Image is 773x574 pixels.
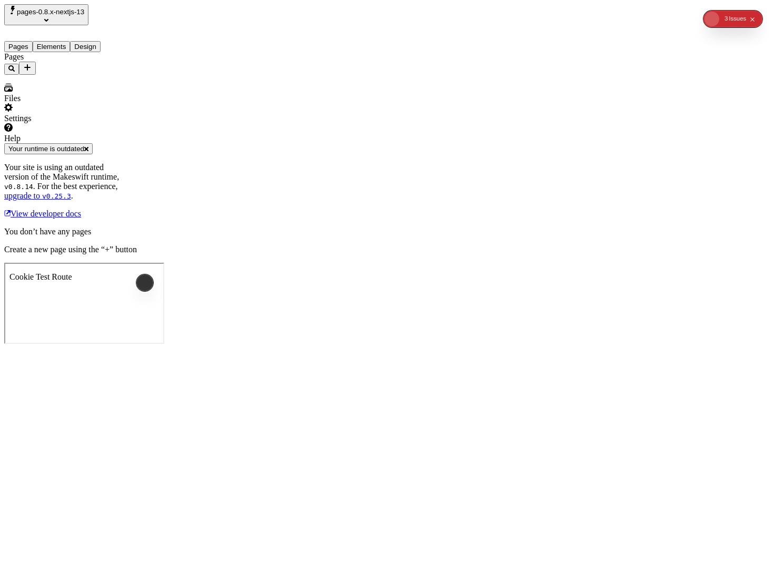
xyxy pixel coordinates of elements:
[4,4,88,25] button: Select site
[4,183,33,191] code: v 0.8.14
[4,191,71,200] a: upgrade to v0.25.3
[4,209,81,218] a: View developer docs
[4,245,769,254] p: Create a new page using the “+” button
[4,94,131,103] div: Files
[19,62,36,75] button: Add new
[33,41,71,52] button: Elements
[42,192,71,200] code: v 0.25.3
[4,114,131,123] div: Settings
[17,8,84,16] span: pages-0.8.x-nextjs-13
[70,41,101,52] button: Design
[4,163,131,201] p: Your site is using an outdated version of the Makeswift runtime, . For the best experience, .
[8,145,84,153] span: Your runtime is outdated
[4,143,93,154] button: Your runtime is outdated
[4,263,164,344] iframe: Cookie Feature Detection
[4,52,131,62] div: Pages
[4,41,33,52] button: Pages
[4,134,131,143] div: Help
[4,227,769,236] p: You don’t have any pages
